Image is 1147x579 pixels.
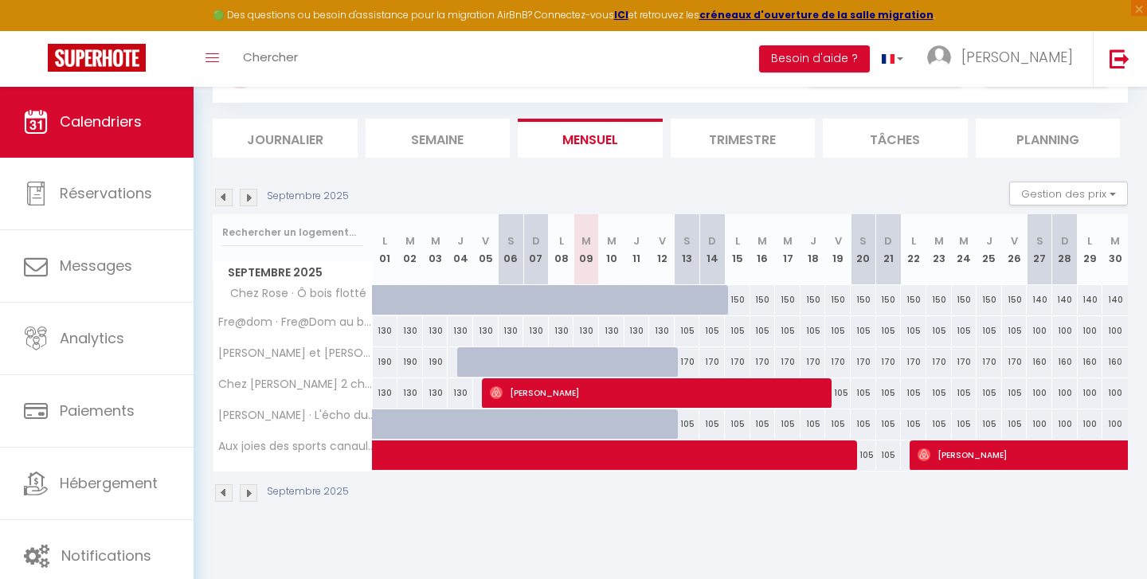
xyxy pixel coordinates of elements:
[952,378,977,408] div: 105
[1027,316,1052,346] div: 100
[1102,316,1128,346] div: 100
[599,214,624,285] th: 10
[825,378,851,408] div: 105
[366,119,511,158] li: Semaine
[1078,378,1103,408] div: 100
[851,347,876,377] div: 170
[952,285,977,315] div: 150
[48,44,146,72] img: Super Booking
[977,347,1002,377] div: 170
[801,214,826,285] th: 18
[1078,409,1103,439] div: 100
[473,316,499,346] div: 130
[1052,316,1078,346] div: 100
[775,316,801,346] div: 105
[750,409,776,439] div: 105
[1052,347,1078,377] div: 160
[851,214,876,285] th: 20
[835,233,842,248] abbr: V
[725,409,750,439] div: 105
[952,347,977,377] div: 170
[699,347,725,377] div: 170
[482,233,489,248] abbr: V
[783,233,793,248] abbr: M
[1061,233,1069,248] abbr: D
[775,214,801,285] th: 17
[926,214,952,285] th: 23
[986,233,992,248] abbr: J
[599,316,624,346] div: 130
[952,214,977,285] th: 24
[926,378,952,408] div: 105
[499,316,524,346] div: 130
[1052,285,1078,315] div: 140
[649,316,675,346] div: 130
[614,8,628,22] a: ICI
[911,233,916,248] abbr: L
[649,214,675,285] th: 12
[934,233,944,248] abbr: M
[671,119,816,158] li: Trimestre
[825,347,851,377] div: 170
[431,233,440,248] abbr: M
[801,347,826,377] div: 170
[851,378,876,408] div: 105
[216,316,375,328] span: Fre@dom · Fre@Dom au bord du [GEOGRAPHIC_DATA]
[397,316,423,346] div: 130
[397,214,423,285] th: 02
[532,233,540,248] abbr: D
[750,347,776,377] div: 170
[926,347,952,377] div: 170
[915,31,1093,87] a: ... [PERSON_NAME]
[216,378,375,390] span: Chez [PERSON_NAME] 2 chambres au sein d'une pinède
[876,214,902,285] th: 21
[1110,49,1129,68] img: logout
[810,233,816,248] abbr: J
[1078,347,1103,377] div: 160
[952,316,977,346] div: 105
[901,285,926,315] div: 150
[523,214,549,285] th: 07
[926,409,952,439] div: 105
[683,233,691,248] abbr: S
[1027,347,1052,377] div: 160
[1078,214,1103,285] th: 29
[448,316,473,346] div: 130
[775,285,801,315] div: 150
[750,316,776,346] div: 105
[60,111,142,131] span: Calendriers
[216,409,375,421] span: [PERSON_NAME] · L'écho du bois
[1078,285,1103,315] div: 140
[490,378,830,408] span: [PERSON_NAME]
[976,119,1121,158] li: Planning
[901,347,926,377] div: 170
[1011,233,1018,248] abbr: V
[699,316,725,346] div: 105
[977,214,1002,285] th: 25
[775,347,801,377] div: 170
[876,285,902,315] div: 150
[633,233,640,248] abbr: J
[243,49,298,65] span: Chercher
[448,214,473,285] th: 04
[1052,409,1078,439] div: 100
[977,316,1002,346] div: 105
[473,214,499,285] th: 05
[60,328,124,348] span: Analytics
[750,285,776,315] div: 150
[901,316,926,346] div: 105
[735,233,740,248] abbr: L
[959,233,969,248] abbr: M
[1102,347,1128,377] div: 160
[1002,378,1028,408] div: 105
[876,316,902,346] div: 105
[699,8,934,22] a: créneaux d'ouverture de la salle migration
[397,347,423,377] div: 190
[825,214,851,285] th: 19
[1078,316,1103,346] div: 100
[523,316,549,346] div: 130
[675,409,700,439] div: 105
[1052,378,1078,408] div: 100
[926,285,952,315] div: 150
